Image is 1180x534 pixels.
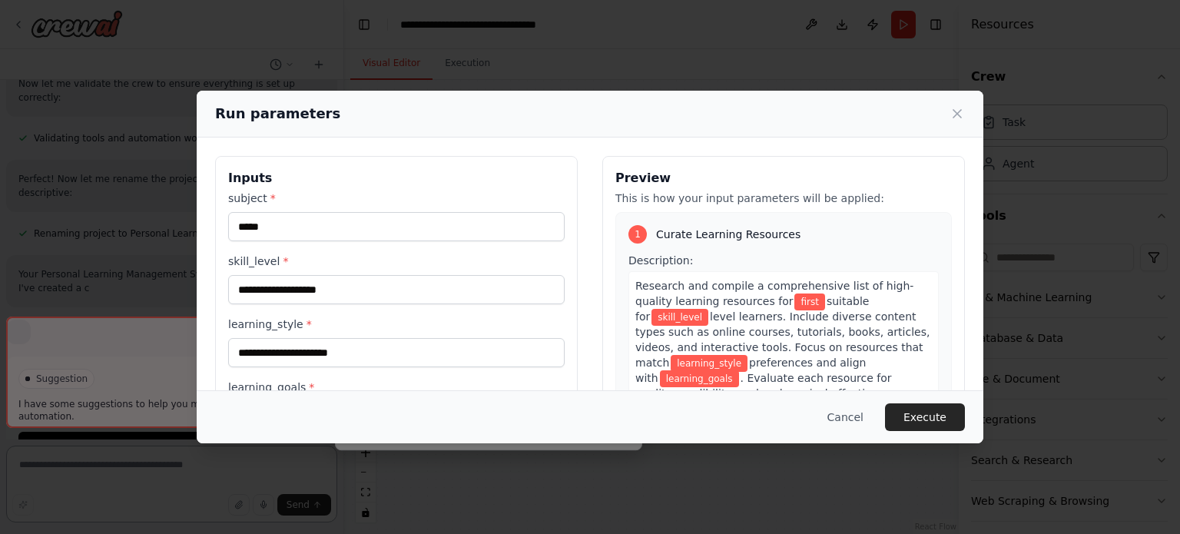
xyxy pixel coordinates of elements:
[228,254,565,269] label: skill_level
[635,357,866,384] span: preferences and align with
[656,227,800,242] span: Curate Learning Resources
[228,191,565,206] label: subject
[628,254,693,267] span: Description:
[651,309,708,326] span: Variable: skill_level
[635,310,930,369] span: level learners. Include diverse content types such as online courses, tutorials, books, articles,...
[228,169,565,187] h3: Inputs
[885,403,965,431] button: Execute
[635,280,913,307] span: Research and compile a comprehensive list of high-quality learning resources for
[671,355,747,372] span: Variable: learning_style
[628,225,647,244] div: 1
[228,380,565,395] label: learning_goals
[815,403,876,431] button: Cancel
[228,317,565,332] label: learning_style
[615,169,952,187] h3: Preview
[635,372,907,400] span: . Evaluate each resource for quality, credibility, and pedagogical effectiveness.
[660,370,739,387] span: Variable: learning_goals
[215,103,340,124] h2: Run parameters
[794,294,824,310] span: Variable: subject
[615,191,952,206] p: This is how your input parameters will be applied:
